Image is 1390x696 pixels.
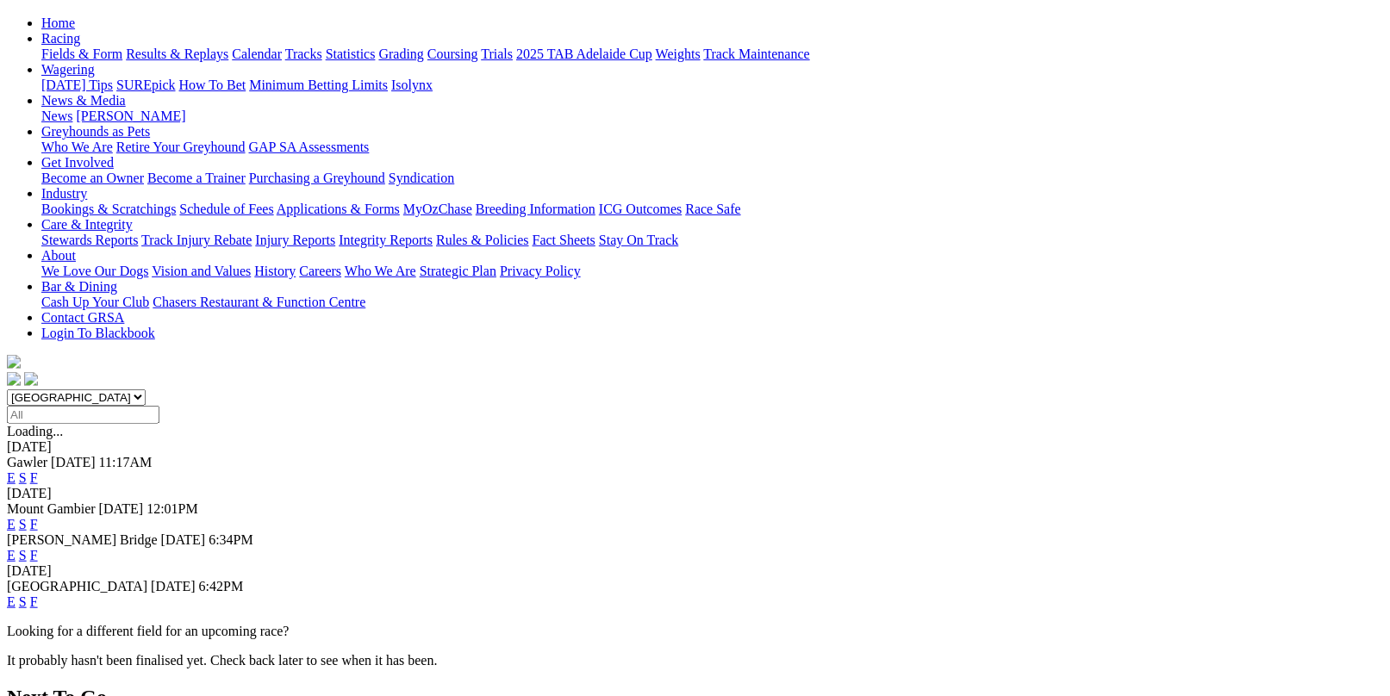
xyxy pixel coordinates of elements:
[41,217,133,232] a: Care & Integrity
[151,579,196,593] span: [DATE]
[147,171,246,185] a: Become a Trainer
[41,109,1383,124] div: News & Media
[7,355,21,369] img: logo-grsa-white.png
[209,532,253,547] span: 6:34PM
[41,140,113,154] a: Who We Are
[30,470,38,485] a: F
[476,202,595,216] a: Breeding Information
[41,264,1383,279] div: About
[7,517,16,531] a: E
[41,171,1383,186] div: Get Involved
[7,406,159,424] input: Select date
[99,455,153,469] span: 11:17AM
[500,264,581,278] a: Privacy Policy
[599,202,682,216] a: ICG Outcomes
[19,548,27,562] a: S
[389,171,454,185] a: Syndication
[656,47,701,61] a: Weights
[76,109,185,123] a: [PERSON_NAME]
[41,295,149,309] a: Cash Up Your Club
[7,424,63,438] span: Loading...
[7,532,158,547] span: [PERSON_NAME] Bridge
[41,186,87,201] a: Industry
[345,264,416,278] a: Who We Are
[7,579,147,593] span: [GEOGRAPHIC_DATA]
[391,78,433,92] a: Isolynx
[254,264,296,278] a: History
[599,233,678,247] a: Stay On Track
[41,295,1383,310] div: Bar & Dining
[30,517,38,531] a: F
[533,233,595,247] a: Fact Sheets
[146,501,198,516] span: 12:01PM
[249,78,388,92] a: Minimum Betting Limits
[152,264,251,278] a: Vision and Values
[7,624,1383,639] p: Looking for a different field for an upcoming race?
[19,470,27,485] a: S
[41,124,150,139] a: Greyhounds as Pets
[7,455,47,469] span: Gawler
[427,47,478,61] a: Coursing
[24,372,38,386] img: twitter.svg
[7,594,16,609] a: E
[379,47,424,61] a: Grading
[7,563,1383,579] div: [DATE]
[41,171,144,185] a: Become an Owner
[116,140,246,154] a: Retire Your Greyhound
[685,202,740,216] a: Race Safe
[41,31,80,46] a: Racing
[41,248,76,263] a: About
[41,233,138,247] a: Stewards Reports
[7,501,96,516] span: Mount Gambier
[153,295,365,309] a: Chasers Restaurant & Function Centre
[41,326,155,340] a: Login To Blackbook
[7,439,1383,455] div: [DATE]
[41,78,113,92] a: [DATE] Tips
[41,155,114,170] a: Get Involved
[41,310,124,325] a: Contact GRSA
[41,78,1383,93] div: Wagering
[704,47,810,61] a: Track Maintenance
[249,140,370,154] a: GAP SA Assessments
[41,93,126,108] a: News & Media
[339,233,433,247] a: Integrity Reports
[7,653,438,668] partial: It probably hasn't been finalised yet. Check back later to see when it has been.
[30,548,38,562] a: F
[19,517,27,531] a: S
[516,47,652,61] a: 2025 TAB Adelaide Cup
[126,47,228,61] a: Results & Replays
[41,279,117,294] a: Bar & Dining
[19,594,27,609] a: S
[7,372,21,386] img: facebook.svg
[326,47,376,61] a: Statistics
[41,109,72,123] a: News
[41,264,148,278] a: We Love Our Dogs
[299,264,341,278] a: Careers
[41,16,75,30] a: Home
[232,47,282,61] a: Calendar
[41,140,1383,155] div: Greyhounds as Pets
[179,78,246,92] a: How To Bet
[99,501,144,516] span: [DATE]
[41,233,1383,248] div: Care & Integrity
[30,594,38,609] a: F
[116,78,175,92] a: SUREpick
[420,264,496,278] a: Strategic Plan
[161,532,206,547] span: [DATE]
[41,47,122,61] a: Fields & Form
[41,202,176,216] a: Bookings & Scratchings
[255,233,335,247] a: Injury Reports
[141,233,252,247] a: Track Injury Rebate
[179,202,273,216] a: Schedule of Fees
[7,548,16,562] a: E
[7,470,16,485] a: E
[277,202,400,216] a: Applications & Forms
[51,455,96,469] span: [DATE]
[41,47,1383,62] div: Racing
[481,47,513,61] a: Trials
[436,233,529,247] a: Rules & Policies
[41,202,1383,217] div: Industry
[41,62,95,77] a: Wagering
[249,171,385,185] a: Purchasing a Greyhound
[7,486,1383,501] div: [DATE]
